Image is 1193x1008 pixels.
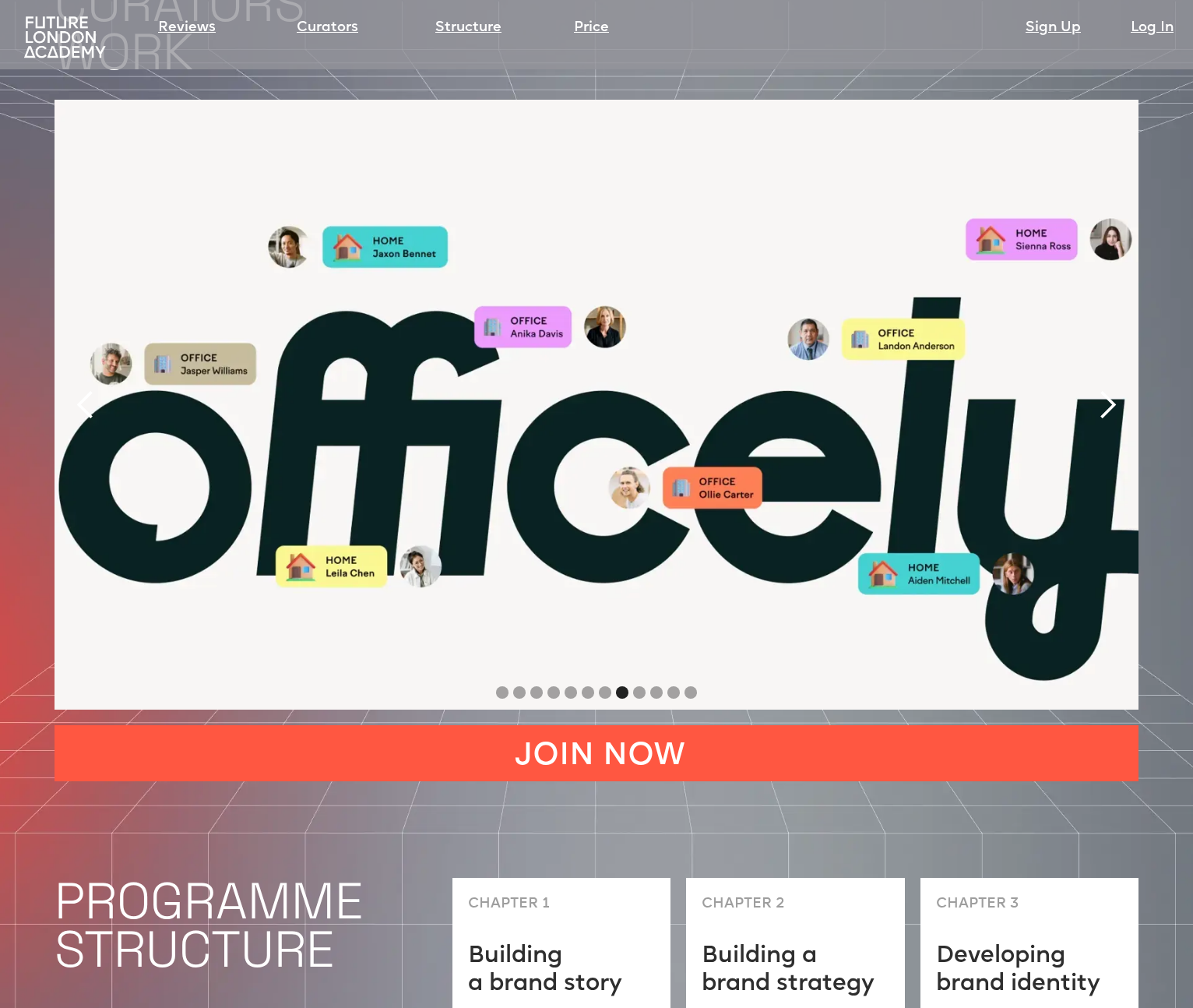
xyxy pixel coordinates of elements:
div: Show slide 7 of 12 [599,686,611,699]
h2: Developing brand identity [936,943,1123,999]
h2: Building a brand story [468,943,622,999]
div: Show slide 4 of 12 [547,686,560,699]
a: Reviews [158,17,216,39]
div: Show slide 10 of 12 [650,686,663,699]
a: Curators [297,17,358,39]
div: Show slide 5 of 12 [565,686,577,699]
a: JOIN NOW [55,725,1138,781]
div: previous slide [55,100,117,710]
div: Show slide 11 of 12 [667,686,680,699]
div: carousel [55,100,1138,710]
p: CHAPTER 1 [468,893,550,915]
div: Show slide 3 of 12 [530,686,543,699]
div: Show slide 12 of 12 [684,686,697,699]
div: Show slide 1 of 12 [496,686,509,699]
h1: PROGRAMME STRUCTURE [55,877,437,974]
a: Price [574,17,609,39]
div: Show slide 9 of 12 [633,686,646,699]
div: Show slide 8 of 12 [616,686,628,699]
a: Sign Up [1026,17,1081,39]
div: Show slide 2 of 12 [513,686,526,699]
p: CHAPTER 3 [936,893,1019,915]
div: 8 of 12 [55,100,1138,710]
a: Log In [1131,17,1174,39]
a: Structure [435,17,501,39]
p: CHAPTER 2 [702,893,785,915]
div: Show slide 6 of 12 [582,686,594,699]
h2: Building a brand strategy [702,943,889,999]
div: next slide [1076,100,1138,710]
